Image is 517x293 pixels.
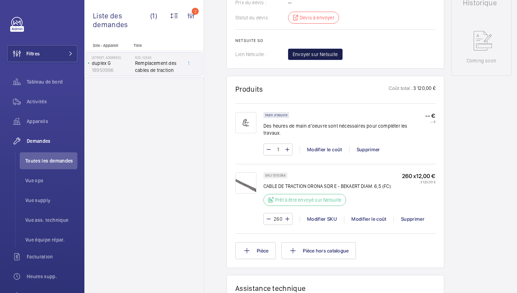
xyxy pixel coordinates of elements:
p: 18950996 [92,67,132,74]
p: Main d'oeuvre [265,114,287,116]
p: 260 x 12,00 € [402,172,435,180]
p: Coming soon [467,57,496,64]
button: Envoyer sur Netsuite [288,49,343,60]
p: SKU 1010384 [265,174,286,177]
p: 3 120,00 € [413,85,435,93]
p: Titre [134,43,180,48]
p: -- € [425,112,435,120]
span: Vue supply [25,197,77,204]
span: Vue équipe répar. [25,236,77,243]
p: Site - Appareil [84,43,131,48]
p: Prêt à être envoyé sur Netsuite [275,196,342,203]
span: Liste des demandes [93,11,150,29]
button: Pièce hors catalogue [281,242,356,259]
h2: R25-12593 [135,55,181,60]
span: Heures supp. [27,273,77,280]
div: Modifier le coût [300,146,349,153]
span: Facturation [27,253,77,260]
span: Toutes les demandes [25,157,77,164]
div: Supprimer [394,215,432,222]
img: muscle-sm.svg [235,112,256,133]
h1: Assistance technique [235,284,306,293]
button: Pièce [235,242,276,259]
p: Coût total : [389,85,413,93]
p: CABLE DE TRACTION ORONA SDR E - BEKAERT DIAM. 6,5 (FC) [263,183,391,190]
span: Tableau de bord [27,78,77,85]
span: Remplacement des cables de traction [135,60,181,74]
h1: Produits [235,85,263,93]
span: Vue ass. technique [25,216,77,224]
p: Des heures de main d'oeuvre sont nécessaires pour compléter les travaux. [263,122,425,136]
span: Filtres [26,50,40,57]
div: Supprimer [349,146,387,153]
span: Vue ops [25,177,77,184]
span: Envoyer sur Netsuite [293,51,338,58]
div: Modifier SKU [300,215,344,222]
div: Modifier le coût [344,215,394,222]
span: Demandes [27,138,77,145]
p: duplex G [92,60,132,67]
span: Appareils [27,118,77,125]
span: Activités [27,98,77,105]
p: [STREET_ADDRESS] [92,55,132,60]
p: 3 120,00 € [402,180,435,184]
img: pqf4x4dn4fyIMPhNcQxyM7ZhD5FpwGgPc1wI3W6LBZ2WOEh4.png [235,172,256,194]
p: -- € [425,120,435,124]
button: Filtres [7,45,77,62]
h2: Netsuite SO [235,38,435,43]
